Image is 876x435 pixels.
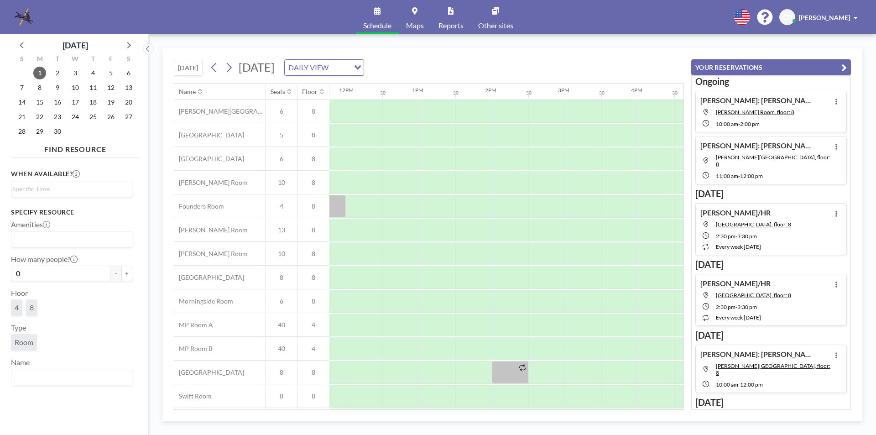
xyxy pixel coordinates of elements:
[16,96,28,109] span: Sunday, September 14, 2025
[87,96,99,109] span: Thursday, September 18, 2025
[51,110,64,123] span: Tuesday, September 23, 2025
[33,110,46,123] span: Monday, September 22, 2025
[69,110,82,123] span: Wednesday, September 24, 2025
[51,81,64,94] span: Tuesday, September 9, 2025
[16,110,28,123] span: Sunday, September 21, 2025
[174,60,203,76] button: [DATE]
[63,39,88,52] div: [DATE]
[11,220,50,229] label: Amenities
[16,125,28,138] span: Sunday, September 28, 2025
[174,392,212,400] span: Swift Room
[735,233,737,240] span: -
[631,87,642,94] div: 4PM
[15,338,33,347] span: Room
[526,90,532,96] div: 30
[16,81,28,94] span: Sunday, September 7, 2025
[11,369,132,385] div: Search for option
[104,81,117,94] span: Friday, September 12, 2025
[122,81,135,94] span: Saturday, September 13, 2025
[297,155,329,163] span: 8
[69,67,82,79] span: Wednesday, September 3, 2025
[287,62,330,73] span: DAILY VIEW
[11,358,30,367] label: Name
[87,110,99,123] span: Thursday, September 25, 2025
[174,345,213,353] span: MP Room B
[120,54,137,66] div: S
[599,90,605,96] div: 30
[695,330,847,341] h3: [DATE]
[297,131,329,139] span: 8
[11,288,28,298] label: Floor
[69,96,82,109] span: Wednesday, September 17, 2025
[266,392,297,400] span: 8
[49,54,67,66] div: T
[716,173,738,179] span: 11:00 AM
[297,321,329,329] span: 4
[174,155,244,163] span: [GEOGRAPHIC_DATA]
[406,22,424,29] span: Maps
[174,131,244,139] span: [GEOGRAPHIC_DATA]
[716,304,735,310] span: 2:30 PM
[297,226,329,234] span: 8
[695,188,847,199] h3: [DATE]
[672,90,678,96] div: 30
[799,14,850,21] span: [PERSON_NAME]
[174,273,244,282] span: [GEOGRAPHIC_DATA]
[716,109,794,115] span: Currie Room, floor: 8
[700,350,814,359] h4: [PERSON_NAME]: [PERSON_NAME]
[121,266,132,281] button: +
[297,178,329,187] span: 8
[11,231,132,247] div: Search for option
[380,90,386,96] div: 30
[67,54,84,66] div: W
[174,178,248,187] span: [PERSON_NAME] Room
[695,397,847,408] h3: [DATE]
[102,54,120,66] div: F
[15,8,33,26] img: organization-logo
[271,88,285,96] div: Seats
[84,54,102,66] div: T
[12,371,127,383] input: Search for option
[700,208,771,217] h4: [PERSON_NAME]/HR
[738,381,740,388] span: -
[740,381,763,388] span: 12:00 PM
[737,304,757,310] span: 3:30 PM
[478,22,513,29] span: Other sites
[738,121,740,127] span: -
[69,81,82,94] span: Wednesday, September 10, 2025
[302,88,318,96] div: Floor
[485,87,496,94] div: 2PM
[122,110,135,123] span: Saturday, September 27, 2025
[104,96,117,109] span: Friday, September 19, 2025
[558,87,569,94] div: 3PM
[700,279,771,288] h4: [PERSON_NAME]/HR
[110,266,121,281] button: -
[716,154,830,168] span: Ansley Room, floor: 8
[87,81,99,94] span: Thursday, September 11, 2025
[266,250,297,258] span: 10
[716,243,761,250] span: every week [DATE]
[87,67,99,79] span: Thursday, September 4, 2025
[297,392,329,400] span: 8
[737,233,757,240] span: 3:30 PM
[695,259,847,270] h3: [DATE]
[297,107,329,115] span: 8
[15,303,19,312] span: 4
[740,121,760,127] span: 2:00 PM
[716,292,791,299] span: West End Room, floor: 8
[122,96,135,109] span: Saturday, September 20, 2025
[412,87,423,94] div: 1PM
[174,202,224,210] span: Founders Room
[783,13,792,21] span: CD
[716,362,830,376] span: Ansley Room, floor: 8
[716,221,791,228] span: West End Room, floor: 8
[297,250,329,258] span: 8
[339,87,354,94] div: 12PM
[174,250,248,258] span: [PERSON_NAME] Room
[716,121,738,127] span: 10:00 AM
[30,303,34,312] span: 8
[33,67,46,79] span: Monday, September 1, 2025
[174,321,213,329] span: MP Room A
[11,182,132,196] div: Search for option
[738,173,740,179] span: -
